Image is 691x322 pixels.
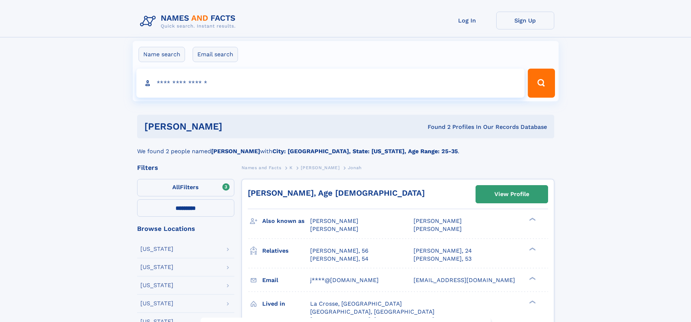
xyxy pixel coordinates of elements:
[140,246,173,252] div: [US_STATE]
[310,247,369,255] a: [PERSON_NAME], 56
[289,163,293,172] a: K
[310,300,402,307] span: La Crosse, [GEOGRAPHIC_DATA]
[262,215,310,227] h3: Also known as
[242,163,281,172] a: Names and Facts
[496,12,554,29] a: Sign Up
[139,47,185,62] label: Name search
[414,247,472,255] a: [PERSON_NAME], 24
[137,179,234,196] label: Filters
[325,123,547,131] div: Found 2 Profiles In Our Records Database
[310,255,369,263] a: [PERSON_NAME], 54
[193,47,238,62] label: Email search
[414,255,472,263] a: [PERSON_NAME], 53
[136,69,525,98] input: search input
[348,165,362,170] span: Jonah
[137,138,554,156] div: We found 2 people named with .
[140,264,173,270] div: [US_STATE]
[301,165,340,170] span: [PERSON_NAME]
[262,274,310,286] h3: Email
[527,217,536,222] div: ❯
[211,148,260,155] b: [PERSON_NAME]
[248,188,425,197] a: [PERSON_NAME], Age [DEMOGRAPHIC_DATA]
[310,225,358,232] span: [PERSON_NAME]
[527,299,536,304] div: ❯
[527,246,536,251] div: ❯
[438,12,496,29] a: Log In
[140,282,173,288] div: [US_STATE]
[494,186,529,203] div: View Profile
[310,217,358,224] span: [PERSON_NAME]
[137,225,234,232] div: Browse Locations
[144,122,325,131] h1: [PERSON_NAME]
[301,163,340,172] a: [PERSON_NAME]
[289,165,293,170] span: K
[527,276,536,281] div: ❯
[528,69,555,98] button: Search Button
[172,184,180,191] span: All
[414,277,515,284] span: [EMAIL_ADDRESS][DOMAIN_NAME]
[310,308,435,315] span: [GEOGRAPHIC_DATA], [GEOGRAPHIC_DATA]
[414,225,462,232] span: [PERSON_NAME]
[272,148,458,155] b: City: [GEOGRAPHIC_DATA], State: [US_STATE], Age Range: 25-35
[414,217,462,224] span: [PERSON_NAME]
[262,245,310,257] h3: Relatives
[137,164,234,171] div: Filters
[137,12,242,31] img: Logo Names and Facts
[476,186,548,203] a: View Profile
[262,298,310,310] h3: Lived in
[140,301,173,306] div: [US_STATE]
